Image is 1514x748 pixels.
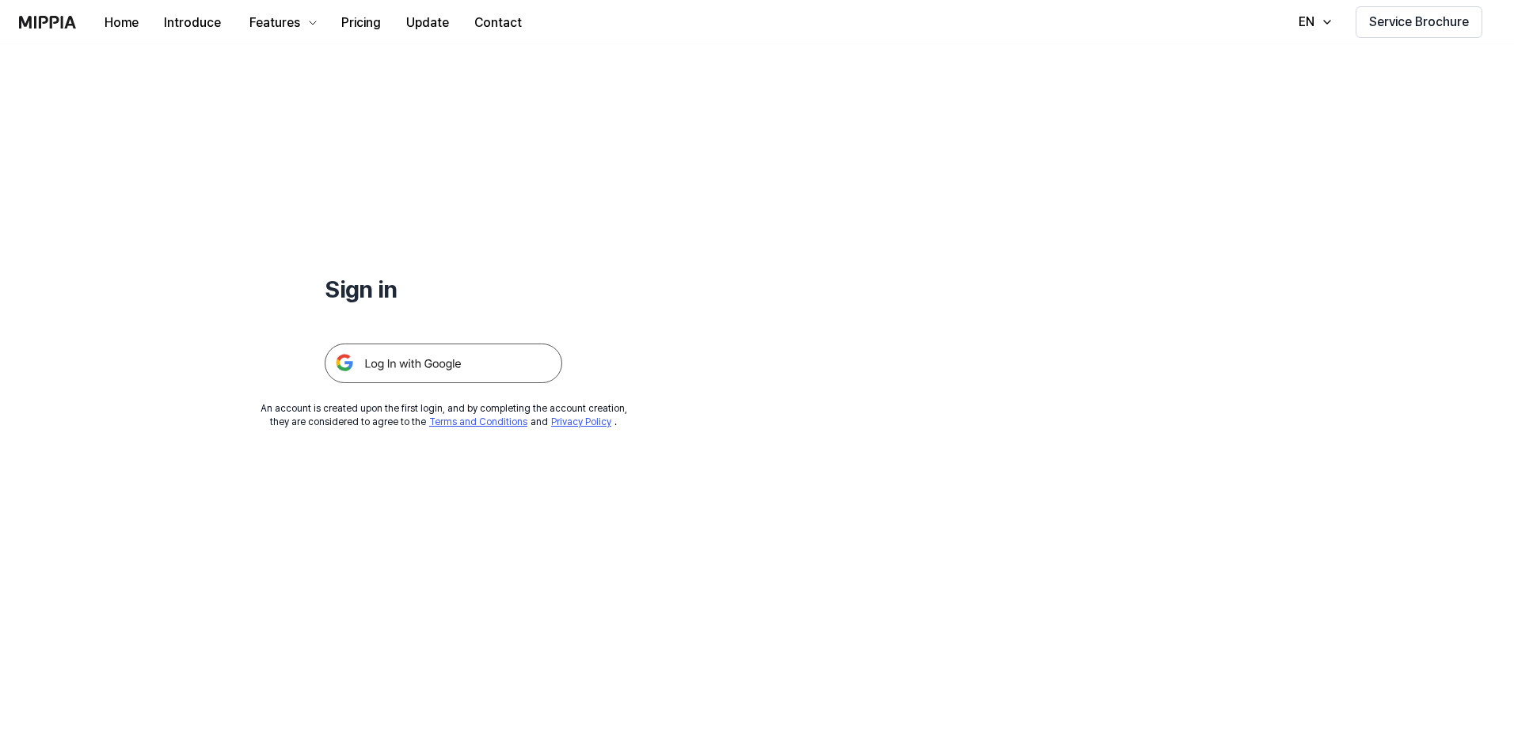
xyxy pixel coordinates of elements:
[325,272,562,306] h1: Sign in
[19,16,76,28] img: logo
[1283,6,1343,38] button: EN
[394,7,462,39] button: Update
[1356,6,1482,38] button: Service Brochure
[246,13,303,32] div: Features
[234,7,329,39] button: Features
[92,7,151,39] button: Home
[329,7,394,39] button: Pricing
[325,344,562,383] img: 구글 로그인 버튼
[462,7,534,39] button: Contact
[1295,13,1318,32] div: EN
[551,416,611,427] a: Privacy Policy
[151,7,234,39] button: Introduce
[429,416,527,427] a: Terms and Conditions
[261,402,627,429] div: An account is created upon the first login, and by completing the account creation, they are cons...
[394,1,462,44] a: Update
